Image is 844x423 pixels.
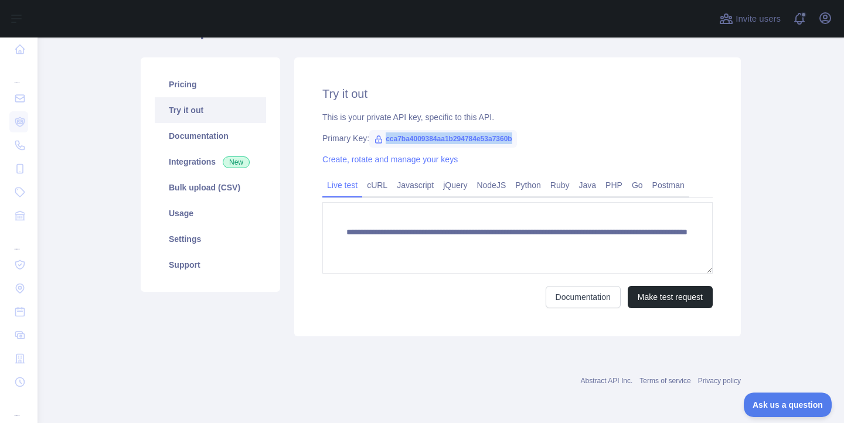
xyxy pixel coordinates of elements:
[155,149,266,175] a: Integrations New
[472,176,511,195] a: NodeJS
[322,155,458,164] a: Create, rotate and manage your keys
[627,176,648,195] a: Go
[322,176,362,195] a: Live test
[9,395,28,418] div: ...
[438,176,472,195] a: jQuery
[698,377,741,385] a: Privacy policy
[546,176,574,195] a: Ruby
[546,286,621,308] a: Documentation
[574,176,601,195] a: Java
[155,226,266,252] a: Settings
[322,111,713,123] div: This is your private API key, specific to this API.
[155,123,266,149] a: Documentation
[155,97,266,123] a: Try it out
[155,200,266,226] a: Usage
[9,228,28,252] div: ...
[581,377,633,385] a: Abstract API Inc.
[223,156,250,168] span: New
[322,132,713,144] div: Primary Key:
[717,9,783,28] button: Invite users
[601,176,627,195] a: PHP
[362,176,392,195] a: cURL
[392,176,438,195] a: Javascript
[744,393,832,417] iframe: Toggle Customer Support
[511,176,546,195] a: Python
[155,175,266,200] a: Bulk upload (CSV)
[369,130,517,148] span: cca7ba4009384aa1b294784e53a7360b
[155,252,266,278] a: Support
[9,62,28,86] div: ...
[736,12,781,26] span: Invite users
[322,86,713,102] h2: Try it out
[155,71,266,97] a: Pricing
[639,377,690,385] a: Terms of service
[628,286,713,308] button: Make test request
[648,176,689,195] a: Postman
